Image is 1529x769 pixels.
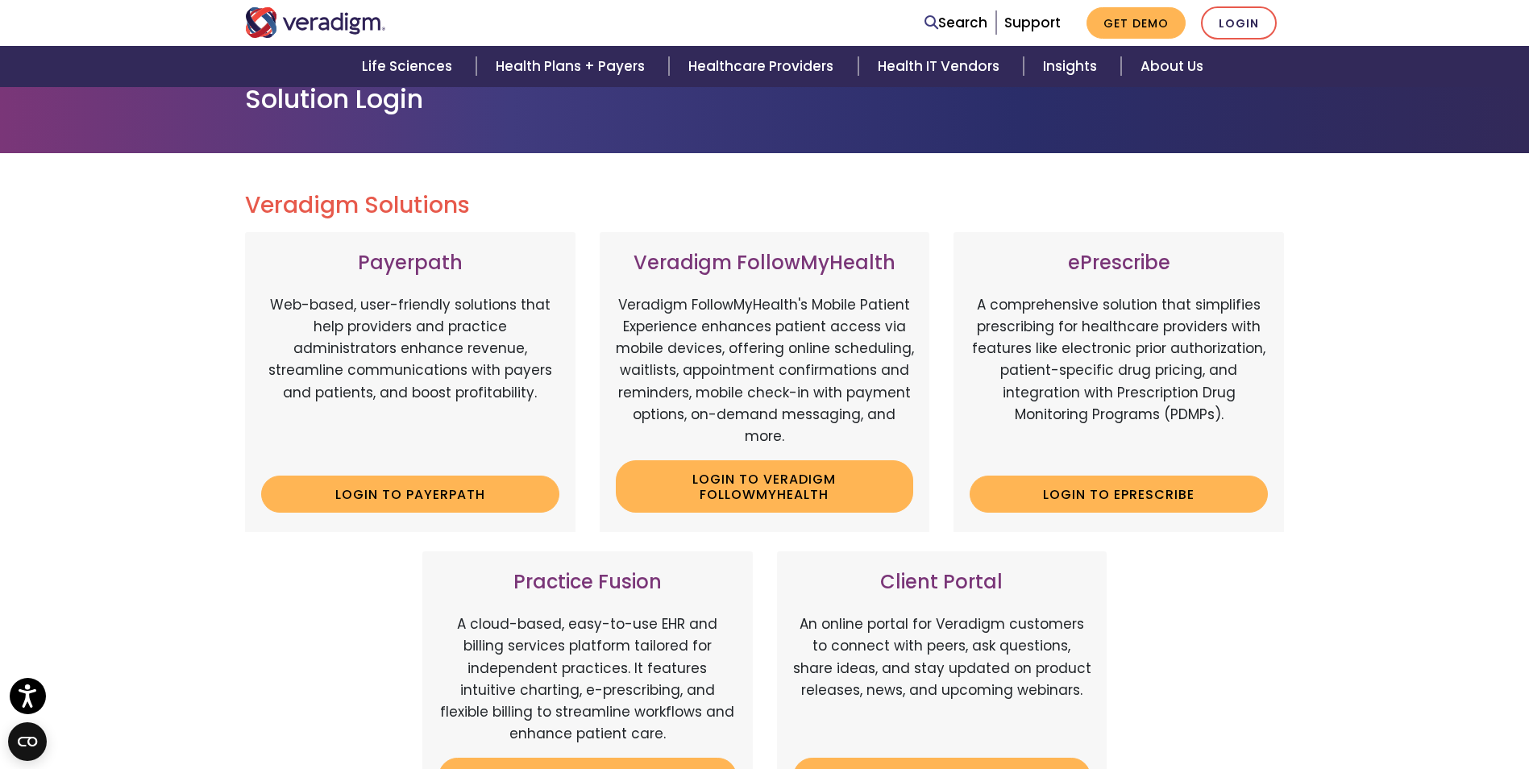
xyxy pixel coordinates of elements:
[343,46,476,87] a: Life Sciences
[924,12,987,34] a: Search
[8,722,47,761] button: Open CMP widget
[476,46,669,87] a: Health Plans + Payers
[616,460,914,513] a: Login to Veradigm FollowMyHealth
[1201,6,1277,39] a: Login
[970,294,1268,463] p: A comprehensive solution that simplifies prescribing for healthcare providers with features like ...
[793,571,1091,594] h3: Client Portal
[438,613,737,745] p: A cloud-based, easy-to-use EHR and billing services platform tailored for independent practices. ...
[438,571,737,594] h3: Practice Fusion
[858,46,1024,87] a: Health IT Vendors
[261,251,559,275] h3: Payerpath
[616,294,914,447] p: Veradigm FollowMyHealth's Mobile Patient Experience enhances patient access via mobile devices, o...
[1121,46,1223,87] a: About Us
[793,613,1091,745] p: An online portal for Veradigm customers to connect with peers, ask questions, share ideas, and st...
[245,7,386,38] img: Veradigm logo
[616,251,914,275] h3: Veradigm FollowMyHealth
[970,476,1268,513] a: Login to ePrescribe
[970,251,1268,275] h3: ePrescribe
[245,192,1285,219] h2: Veradigm Solutions
[261,476,559,513] a: Login to Payerpath
[1024,46,1121,87] a: Insights
[1087,7,1186,39] a: Get Demo
[669,46,858,87] a: Healthcare Providers
[1004,13,1061,32] a: Support
[245,84,1285,114] h1: Solution Login
[261,294,559,463] p: Web-based, user-friendly solutions that help providers and practice administrators enhance revenu...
